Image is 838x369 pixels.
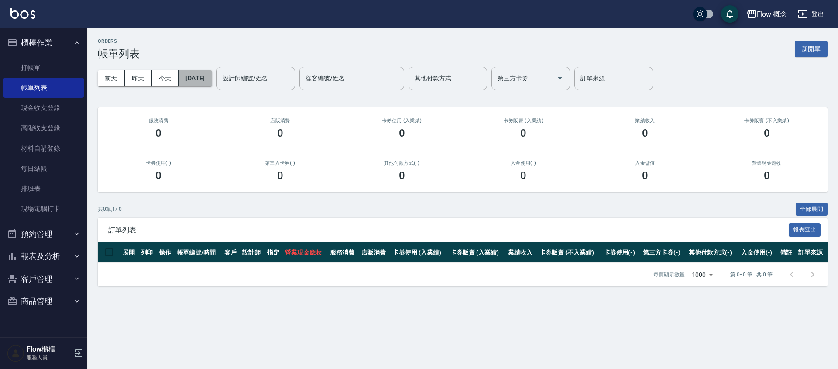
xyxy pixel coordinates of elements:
th: 客戶 [222,242,240,263]
button: 商品管理 [3,290,84,313]
h3: 0 [399,127,405,139]
th: 備註 [778,242,796,263]
a: 材料自購登錄 [3,138,84,159]
th: 操作 [157,242,175,263]
button: 新開單 [795,41,828,57]
button: Open [553,71,567,85]
button: 昨天 [125,70,152,86]
p: 第 0–0 筆 共 0 筆 [730,271,773,279]
button: 登出 [794,6,828,22]
a: 排班表 [3,179,84,199]
th: 卡券使用(-) [602,242,641,263]
a: 現場電腦打卡 [3,199,84,219]
th: 列印 [139,242,157,263]
th: 店販消費 [359,242,391,263]
h2: 入金使用(-) [473,160,574,166]
th: 設計師 [240,242,265,263]
p: 每頁顯示數量 [653,271,685,279]
button: 櫃檯作業 [3,31,84,54]
th: 卡券販賣 (不入業績) [537,242,601,263]
p: 服務人員 [27,354,71,362]
button: save [721,5,738,23]
h3: 0 [764,127,770,139]
th: 其他付款方式(-) [687,242,739,263]
button: 全部展開 [796,203,828,216]
button: 客戶管理 [3,268,84,290]
h3: 0 [642,169,648,182]
a: 報表匯出 [789,225,821,234]
a: 高階收支登錄 [3,118,84,138]
h2: 其他付款方式(-) [351,160,452,166]
div: 1000 [688,263,716,286]
th: 營業現金應收 [283,242,328,263]
button: [DATE] [179,70,212,86]
h3: 帳單列表 [98,48,140,60]
h3: 0 [520,127,526,139]
h3: 0 [642,127,648,139]
button: 前天 [98,70,125,86]
a: 現金收支登錄 [3,98,84,118]
h5: Flow櫃檯 [27,345,71,354]
h3: 服務消費 [108,118,209,124]
h2: 卡券使用(-) [108,160,209,166]
h3: 0 [764,169,770,182]
h2: 卡券販賣 (不入業績) [716,118,817,124]
h3: 0 [520,169,526,182]
th: 第三方卡券(-) [641,242,687,263]
th: 帳單編號/時間 [175,242,222,263]
button: Flow 概念 [743,5,791,23]
th: 展開 [120,242,139,263]
a: 每日結帳 [3,159,84,179]
h3: 0 [277,169,283,182]
h2: 營業現金應收 [716,160,817,166]
h3: 0 [155,169,161,182]
a: 新開單 [795,45,828,53]
h2: 卡券販賣 (入業績) [473,118,574,124]
p: 共 0 筆, 1 / 0 [98,205,122,213]
button: 預約管理 [3,223,84,245]
th: 訂單來源 [796,242,828,263]
h3: 0 [399,169,405,182]
button: 今天 [152,70,179,86]
h2: 業績收入 [595,118,696,124]
h2: ORDERS [98,38,140,44]
th: 業績收入 [506,242,537,263]
a: 打帳單 [3,58,84,78]
h2: 第三方卡券(-) [230,160,331,166]
th: 卡券使用 (入業績) [391,242,448,263]
h2: 店販消費 [230,118,331,124]
img: Logo [10,8,35,19]
th: 入金使用(-) [739,242,778,263]
div: Flow 概念 [757,9,787,20]
h3: 0 [155,127,161,139]
th: 服務消費 [328,242,359,263]
th: 卡券販賣 (入業績) [448,242,506,263]
button: 報表及分析 [3,245,84,268]
th: 指定 [265,242,283,263]
h2: 入金儲值 [595,160,696,166]
a: 帳單列表 [3,78,84,98]
img: Person [7,345,24,362]
span: 訂單列表 [108,226,789,235]
h2: 卡券使用 (入業績) [351,118,452,124]
button: 報表匯出 [789,223,821,237]
h3: 0 [277,127,283,139]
